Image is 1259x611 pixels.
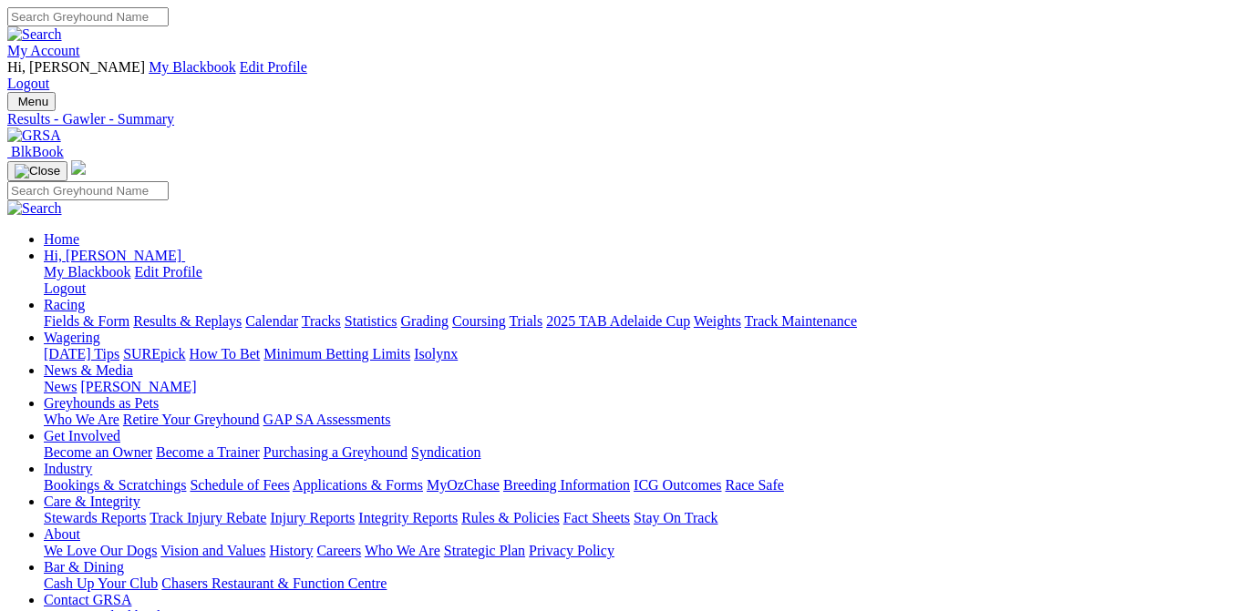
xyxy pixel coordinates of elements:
a: Integrity Reports [358,510,458,525]
a: Isolynx [414,346,458,362]
span: Menu [18,95,48,108]
a: Track Maintenance [745,313,857,329]
a: Applications & Forms [293,477,423,493]
a: Cash Up Your Club [44,575,158,591]
a: ICG Outcomes [634,477,721,493]
a: My Blackbook [149,59,236,75]
a: Careers [316,543,361,558]
span: Hi, [PERSON_NAME] [44,248,181,263]
div: Racing [44,313,1252,330]
img: logo-grsa-white.png [71,160,86,175]
a: Bar & Dining [44,559,124,575]
div: About [44,543,1252,559]
a: Track Injury Rebate [150,510,266,525]
a: [PERSON_NAME] [80,379,196,394]
a: Racing [44,297,85,312]
input: Search [7,7,169,26]
button: Toggle navigation [7,161,67,181]
a: Trials [509,313,542,329]
a: Logout [7,76,49,91]
a: Tracks [302,313,341,329]
a: Hi, [PERSON_NAME] [44,248,185,263]
div: Industry [44,477,1252,494]
a: Who We Are [365,543,440,558]
a: Stewards Reports [44,510,146,525]
div: Greyhounds as Pets [44,412,1252,428]
div: My Account [7,59,1252,92]
a: History [269,543,313,558]
span: Hi, [PERSON_NAME] [7,59,145,75]
div: Care & Integrity [44,510,1252,526]
img: Close [15,164,60,178]
a: Breeding Information [503,477,630,493]
a: Calendar [245,313,298,329]
a: Minimum Betting Limits [263,346,410,362]
a: Results & Replays [133,313,242,329]
a: Who We Are [44,412,119,427]
a: MyOzChase [427,477,500,493]
a: Privacy Policy [529,543,614,558]
a: Get Involved [44,428,120,443]
a: How To Bet [190,346,261,362]
span: BlkBook [11,144,64,159]
div: Hi, [PERSON_NAME] [44,264,1252,297]
a: Rules & Policies [461,510,560,525]
div: Get Involved [44,444,1252,461]
a: We Love Our Dogs [44,543,157,558]
a: Coursing [452,313,506,329]
a: Purchasing a Greyhound [263,444,408,460]
a: Weights [694,313,741,329]
a: Schedule of Fees [190,477,289,493]
a: 2025 TAB Adelaide Cup [546,313,690,329]
a: My Blackbook [44,264,131,280]
a: Home [44,231,79,247]
a: Contact GRSA [44,592,131,607]
a: My Account [7,43,80,58]
a: Become an Owner [44,444,152,460]
a: Vision and Values [160,543,265,558]
input: Search [7,181,169,200]
a: Injury Reports [270,510,355,525]
a: Race Safe [725,477,783,493]
a: About [44,526,80,542]
a: News [44,379,77,394]
a: Statistics [345,313,397,329]
a: [DATE] Tips [44,346,119,362]
a: Grading [401,313,449,329]
a: Industry [44,461,92,476]
img: GRSA [7,127,61,144]
a: Edit Profile [240,59,307,75]
a: Edit Profile [135,264,202,280]
img: Search [7,200,62,217]
div: Wagering [44,346,1252,362]
a: Fact Sheets [563,510,630,525]
a: Retire Your Greyhound [123,412,260,427]
a: Results - Gawler - Summary [7,111,1252,127]
a: Chasers Restaurant & Function Centre [161,575,387,591]
a: Syndication [411,444,480,460]
a: BlkBook [7,144,64,159]
a: News & Media [44,362,133,378]
div: News & Media [44,379,1252,395]
a: GAP SA Assessments [263,412,391,427]
a: Bookings & Scratchings [44,477,186,493]
a: SUREpick [123,346,185,362]
a: Care & Integrity [44,494,140,509]
a: Wagering [44,330,100,345]
img: Search [7,26,62,43]
a: Fields & Form [44,313,129,329]
a: Greyhounds as Pets [44,395,159,411]
button: Toggle navigation [7,92,56,111]
a: Become a Trainer [156,444,260,460]
a: Stay On Track [634,510,717,525]
a: Logout [44,280,86,296]
div: Bar & Dining [44,575,1252,592]
a: Strategic Plan [444,543,525,558]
